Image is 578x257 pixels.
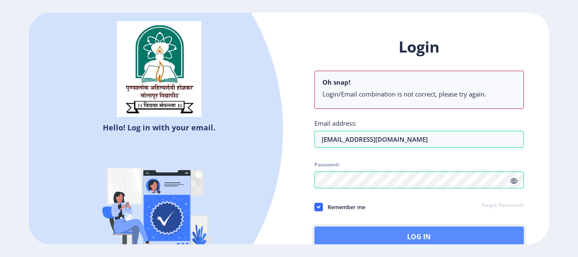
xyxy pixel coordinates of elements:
input: Email address [314,131,524,148]
img: sulogo.png [117,21,201,117]
label: Password: [314,161,340,168]
li: Login/Email combination is not correct, please try again. [322,90,516,98]
button: Log In [314,227,524,247]
span: Remember me [323,202,365,212]
h1: Login [314,37,524,57]
label: Email address: [314,119,357,127]
a: Forgot Password? [482,202,524,210]
b: Oh snap! [322,78,350,86]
